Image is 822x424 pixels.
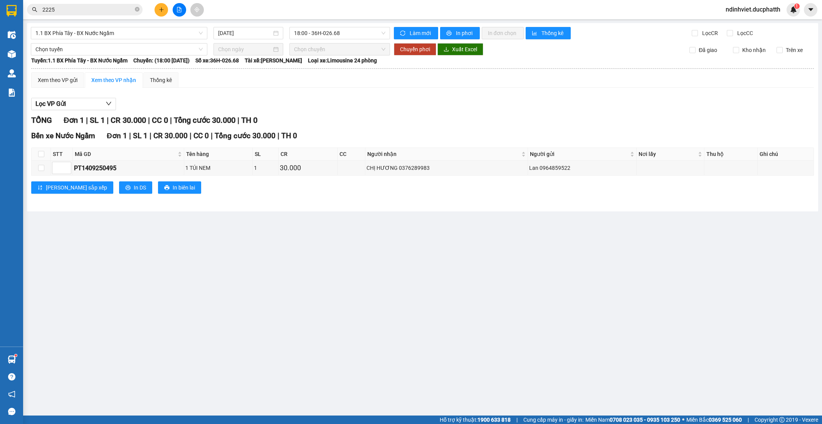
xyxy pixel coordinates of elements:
[241,116,257,125] span: TH 0
[42,5,133,14] input: Tìm tên, số ĐT hoặc mã đơn
[133,56,190,65] span: Chuyến: (18:00 [DATE])
[90,116,105,125] span: SL 1
[150,131,151,140] span: |
[541,29,565,37] span: Thống kê
[338,148,365,161] th: CC
[8,373,15,380] span: question-circle
[452,45,477,54] span: Xuất Excel
[440,416,511,424] span: Hỗ trợ kỹ thuật:
[456,29,474,37] span: In phơi
[173,3,186,17] button: file-add
[523,416,583,424] span: Cung cấp máy in - giấy in:
[696,46,720,54] span: Đã giao
[152,116,168,125] span: CC 0
[277,131,279,140] span: |
[107,116,109,125] span: |
[150,76,172,84] div: Thống kê
[585,416,680,424] span: Miền Nam
[709,417,742,423] strong: 0369 525 060
[482,27,524,39] button: In đơn chọn
[279,148,338,161] th: CR
[704,148,758,161] th: Thu hộ
[308,56,377,65] span: Loại xe: Limousine 24 phòng
[31,131,95,140] span: Bến xe Nước Ngầm
[804,3,817,17] button: caret-down
[129,131,131,140] span: |
[440,27,480,39] button: printerIn phơi
[254,164,277,172] div: 1
[477,417,511,423] strong: 1900 633 818
[8,355,16,364] img: warehouse-icon
[8,50,16,58] img: warehouse-icon
[530,150,629,158] span: Người gửi
[107,131,127,140] span: Đơn 1
[173,183,195,192] span: In biên lai
[281,131,297,140] span: TH 0
[190,3,204,17] button: aim
[437,43,483,55] button: downloadXuất Excel
[31,98,116,110] button: Lọc VP Gửi
[159,7,164,12] span: plus
[135,7,140,12] span: close-circle
[134,183,146,192] span: In DS
[8,89,16,97] img: solution-icon
[51,148,73,161] th: STT
[91,76,136,84] div: Xem theo VP nhận
[394,43,436,55] button: Chuyển phơi
[444,47,449,53] span: download
[177,7,182,12] span: file-add
[218,29,272,37] input: 14/09/2025
[758,148,814,161] th: Ghi chú
[184,148,253,161] th: Tên hàng
[46,183,107,192] span: [PERSON_NAME] sắp xếp
[37,185,43,191] span: sort-ascending
[529,164,635,172] div: Lan 0964859522
[195,56,239,65] span: Số xe: 36H-026.68
[135,6,140,13] span: close-circle
[8,408,15,415] span: message
[639,150,696,158] span: Nơi lấy
[215,131,276,140] span: Tổng cước 30.000
[394,27,438,39] button: syncLàm mới
[170,116,172,125] span: |
[739,46,769,54] span: Kho nhận
[734,29,754,37] span: Lọc CC
[174,116,235,125] span: Tổng cước 30.000
[795,3,798,9] span: 1
[211,131,213,140] span: |
[35,99,66,109] span: Lọc VP Gửi
[218,45,272,54] input: Chọn ngày
[779,417,785,422] span: copyright
[8,31,16,39] img: warehouse-icon
[35,44,203,55] span: Chọn tuyến
[294,44,385,55] span: Chọn chuyến
[64,116,84,125] span: Đơn 1
[8,69,16,77] img: warehouse-icon
[807,6,814,13] span: caret-down
[8,390,15,398] span: notification
[400,30,407,37] span: sync
[794,3,800,9] sup: 1
[245,56,302,65] span: Tài xế: [PERSON_NAME]
[699,29,719,37] span: Lọc CR
[35,27,203,39] span: 1.1 BX Phía Tây - BX Nước Ngầm
[410,29,432,37] span: Làm mới
[610,417,680,423] strong: 0708 023 035 - 0935 103 250
[748,416,749,424] span: |
[153,131,188,140] span: CR 30.000
[516,416,518,424] span: |
[15,354,17,357] sup: 1
[158,181,201,194] button: printerIn biên lai
[682,418,684,421] span: ⚪️
[532,30,538,37] span: bar-chart
[190,131,192,140] span: |
[719,5,787,14] span: ndinhviet.ducphatth
[164,185,170,191] span: printer
[119,181,152,194] button: printerIn DS
[75,150,176,158] span: Mã GD
[7,5,17,17] img: logo-vxr
[686,416,742,424] span: Miền Bắc
[31,181,113,194] button: sort-ascending[PERSON_NAME] sắp xếp
[32,7,37,12] span: search
[783,46,806,54] span: Trên xe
